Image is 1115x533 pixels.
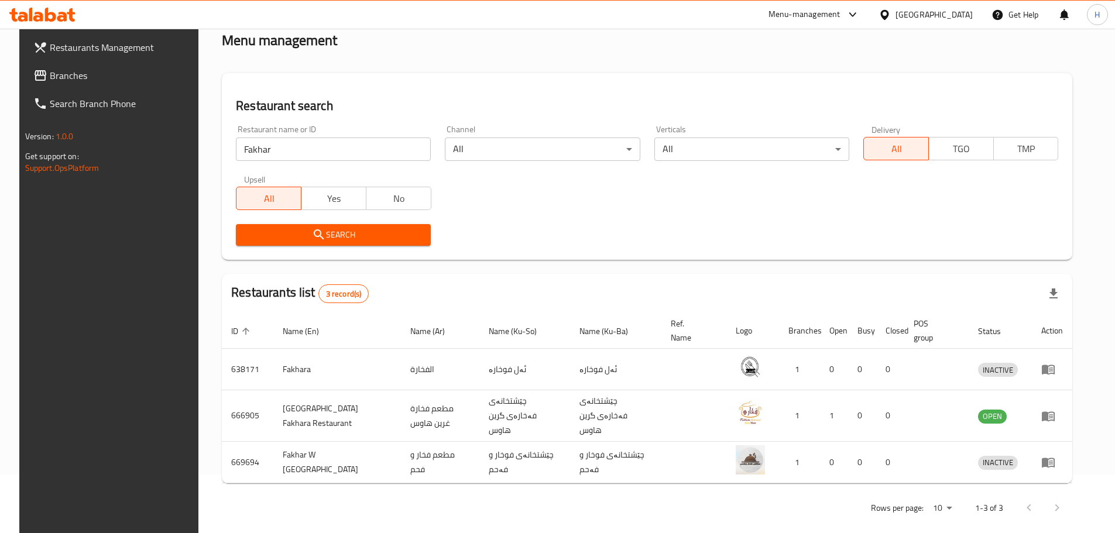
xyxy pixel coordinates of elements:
button: TGO [928,137,994,160]
td: الفخارة [401,349,480,390]
span: Name (En) [283,324,334,338]
td: چێشتخانەی فەخارەی گرین هاوس [570,390,661,442]
td: 0 [848,349,876,390]
td: ئەل فوخارە [479,349,570,390]
div: Menu [1041,409,1063,423]
button: Search [236,224,431,246]
span: Ref. Name [671,317,712,345]
span: Name (Ku-So) [489,324,552,338]
td: مطعم فخارة غرين هاوس [401,390,480,442]
h2: Restaurant search [236,97,1058,115]
span: Branches [50,68,196,82]
table: enhanced table [222,313,1072,483]
img: Green House Fakhara Restaurant [736,399,765,428]
div: Menu [1041,455,1063,469]
td: 0 [820,442,848,483]
img: Fakhara [736,352,765,381]
div: Total records count [318,284,369,303]
th: Open [820,313,848,349]
td: 0 [876,442,904,483]
th: Logo [726,313,779,349]
td: [GEOGRAPHIC_DATA] Fakhara Restaurant [273,390,400,442]
td: 0 [876,349,904,390]
span: Name (Ar) [410,324,460,338]
td: 1 [779,442,820,483]
td: 0 [876,390,904,442]
a: Support.OpsPlatform [25,160,100,176]
div: Rows per page: [928,500,956,517]
td: ئەل فوخارە [570,349,661,390]
h2: Menu management [222,31,337,50]
td: Fakhar W [GEOGRAPHIC_DATA] [273,442,400,483]
button: All [863,137,929,160]
label: Upsell [244,175,266,183]
div: All [445,137,640,161]
td: چێشتخانەی فوخار و فەحم [570,442,661,483]
span: Search Branch Phone [50,97,196,111]
span: ID [231,324,253,338]
th: Closed [876,313,904,349]
span: 3 record(s) [319,288,369,300]
div: OPEN [978,410,1007,424]
td: 669694 [222,442,273,483]
span: TMP [999,140,1054,157]
div: INACTIVE [978,456,1018,470]
span: Restaurants Management [50,40,196,54]
td: 0 [848,442,876,483]
span: Version: [25,129,54,144]
div: Menu-management [769,8,840,22]
div: All [654,137,849,161]
p: 1-3 of 3 [975,501,1003,515]
th: Branches [779,313,820,349]
th: Busy [848,313,876,349]
a: Search Branch Phone [24,90,205,118]
span: All [241,190,297,207]
button: All [236,187,301,210]
img: Fakhar W Faham Restaurant [736,445,765,474]
span: Search [245,228,421,242]
td: 1 [820,390,848,442]
div: [GEOGRAPHIC_DATA] [896,8,973,21]
td: چێشتخانەی فوخار و فەحم [479,442,570,483]
div: Export file [1039,280,1068,308]
span: Yes [306,190,362,207]
button: TMP [993,137,1059,160]
input: Search for restaurant name or ID.. [236,137,431,161]
td: مطعم فخار و فحم [401,442,480,483]
td: چێشتخانەی فەخارەی گرین هاوس [479,390,570,442]
td: 1 [779,390,820,442]
div: Menu [1041,362,1063,376]
span: POS group [914,317,955,345]
span: 1.0.0 [56,129,74,144]
span: INACTIVE [978,363,1018,377]
a: Restaurants Management [24,33,205,61]
label: Delivery [872,125,901,133]
span: H [1095,8,1100,21]
span: INACTIVE [978,456,1018,469]
a: Branches [24,61,205,90]
span: Status [978,324,1016,338]
td: 1 [779,349,820,390]
span: No [371,190,427,207]
span: OPEN [978,410,1007,423]
td: Fakhara [273,349,400,390]
td: 0 [848,390,876,442]
span: All [869,140,924,157]
p: Rows per page: [871,501,924,515]
h2: Restaurants list [231,284,369,303]
span: Get support on: [25,149,79,164]
th: Action [1032,313,1072,349]
td: 638171 [222,349,273,390]
td: 0 [820,349,848,390]
span: TGO [934,140,989,157]
button: Yes [301,187,366,210]
td: 666905 [222,390,273,442]
button: No [366,187,431,210]
span: Name (Ku-Ba) [579,324,643,338]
